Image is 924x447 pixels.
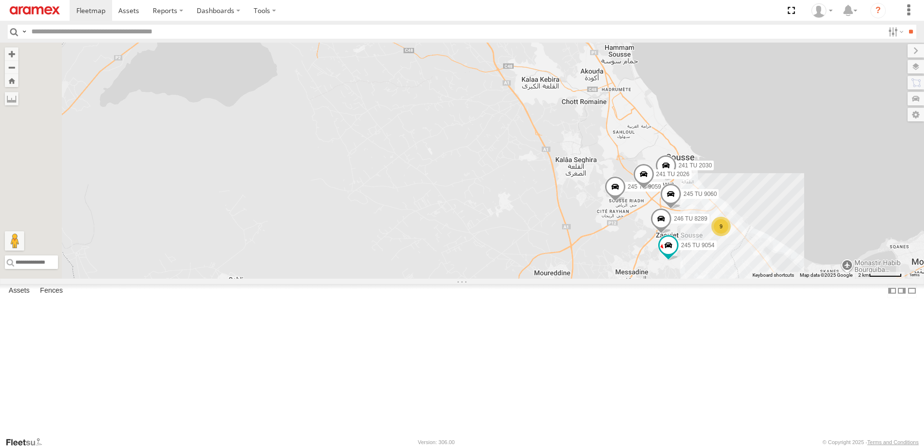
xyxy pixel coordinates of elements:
[855,272,905,279] button: Map Scale: 2 km per 64 pixels
[674,216,707,223] span: 246 TU 8289
[418,439,455,445] div: Version: 306.00
[897,284,907,298] label: Dock Summary Table to the Right
[908,108,924,121] label: Map Settings
[800,272,852,278] span: Map data ©2025 Google
[656,171,690,178] span: 241 TU 2026
[5,60,18,74] button: Zoom out
[907,284,917,298] label: Hide Summary Table
[4,284,34,298] label: Assets
[10,6,60,15] img: aramex-logo.svg
[5,47,18,60] button: Zoom in
[887,284,897,298] label: Dock Summary Table to the Left
[683,191,717,198] span: 245 TU 9060
[35,284,68,298] label: Fences
[679,163,712,169] span: 241 TU 2030
[711,217,731,236] div: 9
[823,439,919,445] div: © Copyright 2025 -
[5,74,18,87] button: Zoom Home
[884,25,905,39] label: Search Filter Options
[5,437,50,447] a: Visit our Website
[628,184,661,191] span: 245 TU 9059
[20,25,28,39] label: Search Query
[870,3,886,18] i: ?
[5,92,18,105] label: Measure
[867,439,919,445] a: Terms and Conditions
[752,272,794,279] button: Keyboard shortcuts
[808,3,836,18] div: Nejah Benkhalifa
[858,272,869,278] span: 2 km
[910,273,920,277] a: Terms (opens in new tab)
[5,231,24,251] button: Drag Pegman onto the map to open Street View
[681,242,714,249] span: 245 TU 9054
